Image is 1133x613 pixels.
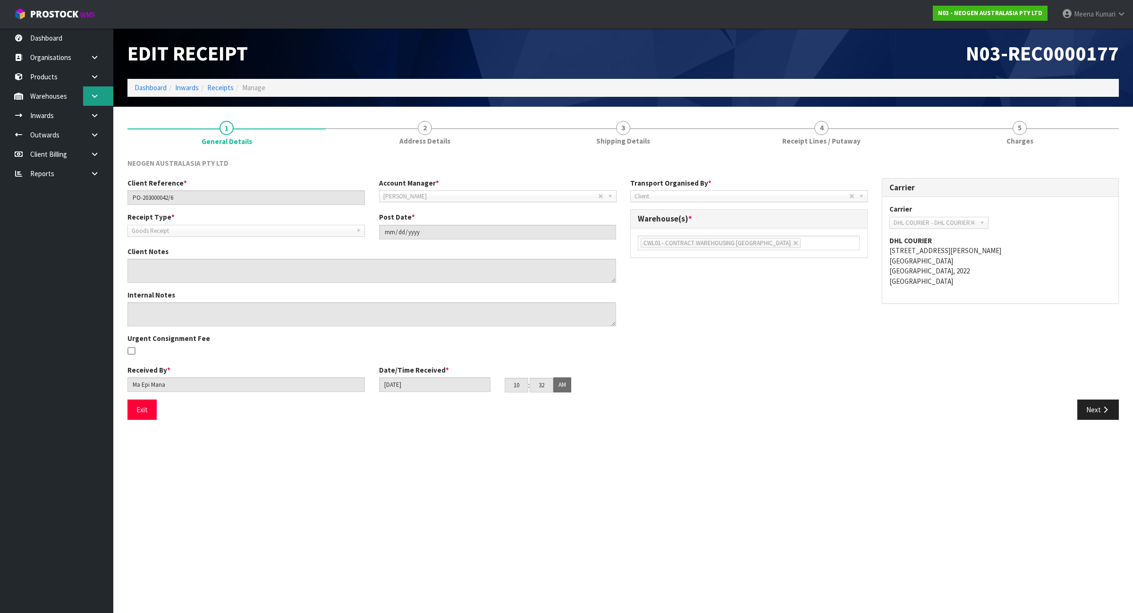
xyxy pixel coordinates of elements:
input: HH [505,378,528,392]
label: Date/Time Received [379,365,449,375]
label: Urgent Consignment Fee [127,333,210,343]
label: Client Notes [127,247,169,256]
span: Address Details [399,136,450,146]
span: NEOGEN AUSTRALASIA PTY LTD [127,159,228,168]
label: Receipt Type [127,212,175,222]
button: AM [553,377,571,392]
h3: Warehouse(s) [638,214,860,223]
span: DHL COURIER - DHL COURIER [894,217,970,229]
button: Next [1077,400,1119,420]
input: Client Reference [127,190,365,205]
label: Account Manager [379,178,439,188]
button: Exit [127,400,157,420]
label: Carrier [889,204,912,214]
input: Date/Time received [379,377,490,392]
img: cube-alt.png [14,8,26,20]
address: [STREET_ADDRESS][PERSON_NAME] [GEOGRAPHIC_DATA] [GEOGRAPHIC_DATA], 2022 [GEOGRAPHIC_DATA] [889,236,1112,286]
span: General Details [202,136,252,146]
span: 5 [1013,121,1027,135]
span: N03-REC0000177 [966,41,1119,66]
span: General Details [127,151,1119,427]
strong: DHL COURIER [889,236,932,245]
input: MM [530,378,553,392]
span: Edit Receipt [127,41,248,66]
a: Receipts [207,83,234,92]
strong: N03 - NEOGEN AUSTRALASIA PTY LTD [938,9,1042,17]
a: Dashboard [135,83,167,92]
span: Charges [1006,136,1033,146]
small: WMS [80,10,95,19]
span: Manage [242,83,265,92]
span: Meena [1074,9,1094,18]
td: : [528,377,530,392]
span: 2 [418,121,432,135]
label: Client Reference [127,178,187,188]
span: [PERSON_NAME] [383,191,598,202]
span: Kumari [1095,9,1116,18]
label: Post Date [379,212,415,222]
span: ProStock [30,8,78,20]
label: Internal Notes [127,290,175,300]
span: 4 [814,121,829,135]
h3: Carrier [889,183,1112,192]
span: 1 [220,121,234,135]
span: 3 [616,121,630,135]
span: Receipt Lines / Putaway [782,136,861,146]
label: Received By [127,365,170,375]
a: Inwards [175,83,199,92]
span: Client [634,191,849,202]
span: Shipping Details [596,136,650,146]
a: N03 - NEOGEN AUSTRALASIA PTY LTD [933,6,1048,21]
label: Transport Organised By [630,178,711,188]
span: Goods Receipt [132,225,352,237]
span: CWL01 - CONTRACT WAREHOUSING [GEOGRAPHIC_DATA] [643,239,791,247]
